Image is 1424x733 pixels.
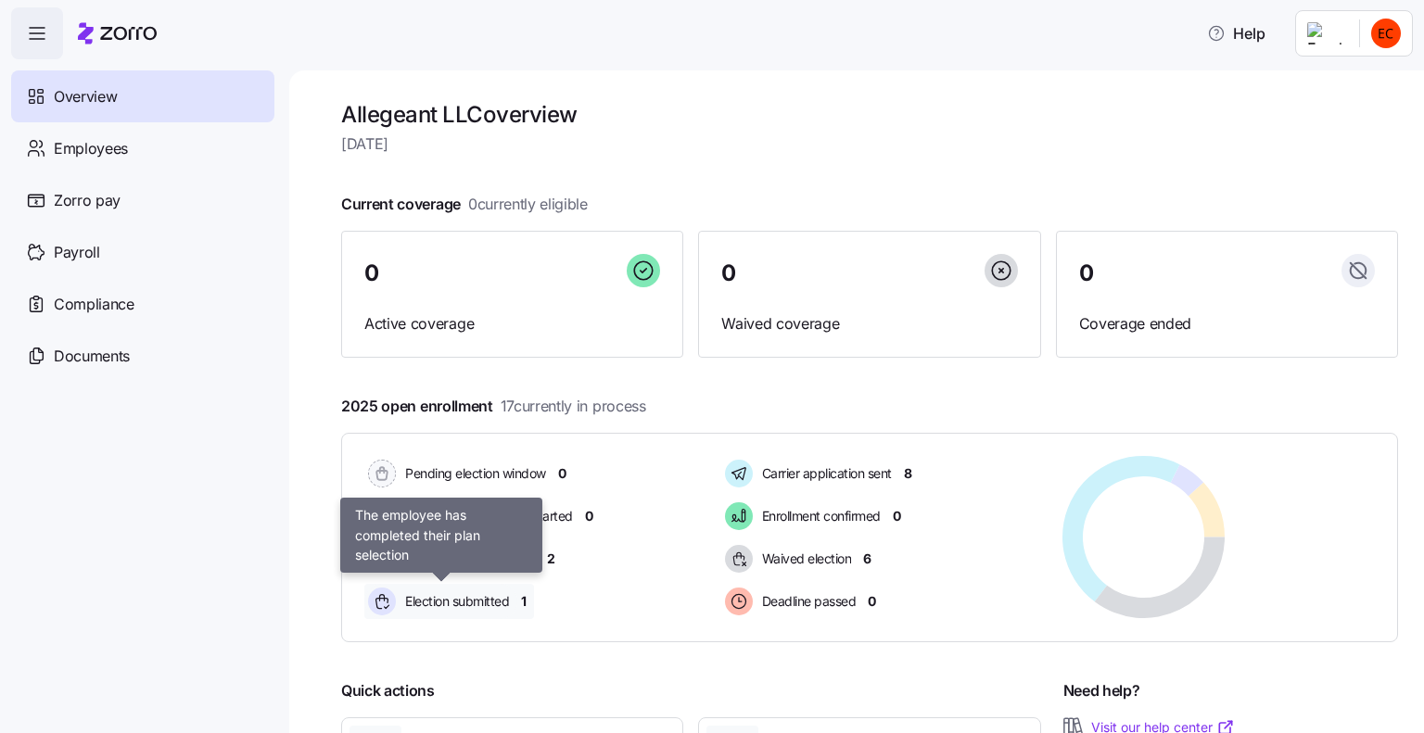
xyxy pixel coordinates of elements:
a: Compliance [11,278,274,330]
a: Payroll [11,226,274,278]
span: Enrollment confirmed [756,507,881,525]
span: Carrier application sent [756,464,892,483]
span: Pending election window [400,464,546,483]
span: Compliance [54,293,134,316]
a: Zorro pay [11,174,274,226]
span: Election active: Started [400,550,535,568]
span: 6 [863,550,871,568]
span: Need help? [1063,679,1140,702]
span: Payroll [54,241,100,264]
span: 0 [868,592,876,611]
span: 0 [585,507,593,525]
a: Employees [11,122,274,174]
span: Waived election [756,550,852,568]
span: Active coverage [364,312,660,335]
span: 0 currently eligible [468,193,588,216]
span: 0 [1079,262,1094,284]
span: Election submitted [400,592,509,611]
span: 17 currently in process [501,395,646,418]
span: Quick actions [341,679,435,702]
span: 0 [364,262,379,284]
span: Election active: Hasn't started [400,507,573,525]
a: Overview [11,70,274,122]
span: Documents [54,345,130,368]
span: 0 [558,464,566,483]
span: 2 [547,550,555,568]
span: 0 [893,507,901,525]
span: [DATE] [341,133,1398,156]
span: 2025 open enrollment [341,395,646,418]
span: 8 [904,464,912,483]
span: Employees [54,137,128,160]
span: Help [1207,22,1265,44]
span: 0 [721,262,736,284]
span: Coverage ended [1079,312,1375,335]
span: Current coverage [341,193,588,216]
span: 1 [521,592,527,611]
a: Documents [11,330,274,382]
button: Help [1192,15,1280,52]
span: Zorro pay [54,189,121,212]
span: Waived coverage [721,312,1017,335]
img: cc97166a80db72ba115bf250c5d9a898 [1371,19,1401,48]
h1: Allegeant LLC overview [341,100,1398,129]
span: Deadline passed [756,592,857,611]
span: Overview [54,85,117,108]
img: Employer logo [1307,22,1344,44]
